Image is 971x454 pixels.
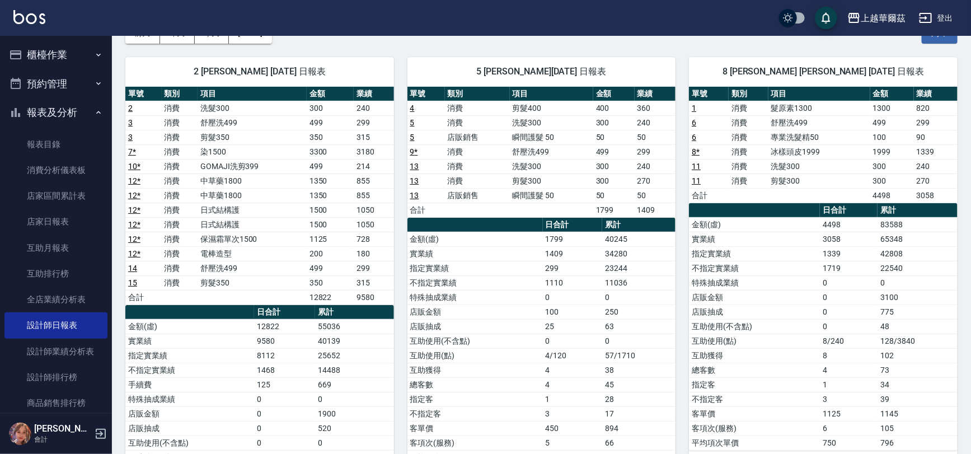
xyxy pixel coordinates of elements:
[878,392,958,406] td: 39
[843,7,910,30] button: 上越華爾茲
[820,203,878,218] th: 日合計
[354,144,393,159] td: 3180
[878,363,958,377] td: 73
[162,275,198,290] td: 消費
[315,363,393,377] td: 14488
[307,159,354,174] td: 499
[410,133,415,142] a: 5
[543,334,603,348] td: 0
[729,101,768,115] td: 消費
[307,130,354,144] td: 350
[125,334,254,348] td: 實業績
[689,348,820,363] td: 互助獲得
[407,363,543,377] td: 互助獲得
[870,130,914,144] td: 100
[861,11,906,25] div: 上越華爾茲
[729,87,768,101] th: 類別
[602,218,676,232] th: 累計
[307,174,354,188] td: 1350
[354,130,393,144] td: 315
[4,98,107,127] button: 報表及分析
[870,188,914,203] td: 4498
[198,87,307,101] th: 項目
[4,235,107,261] a: 互助月報表
[729,115,768,130] td: 消費
[407,87,445,101] th: 單號
[407,334,543,348] td: 互助使用(不含點)
[4,364,107,390] a: 設計師排行榜
[162,101,198,115] td: 消費
[689,275,820,290] td: 特殊抽成業績
[602,334,676,348] td: 0
[689,421,820,436] td: 客項次(服務)
[354,261,393,275] td: 299
[914,188,958,203] td: 3058
[820,334,878,348] td: 8/240
[354,87,393,101] th: 業績
[870,101,914,115] td: 1300
[198,203,307,217] td: 日式結構護
[689,319,820,334] td: 互助使用(不含點)
[768,159,870,174] td: 洗髮300
[315,348,393,363] td: 25652
[729,174,768,188] td: 消費
[635,130,676,144] td: 50
[162,144,198,159] td: 消費
[768,115,870,130] td: 舒壓洗499
[689,246,820,261] td: 指定實業績
[602,232,676,246] td: 40245
[162,246,198,261] td: 消費
[543,377,603,392] td: 4
[689,305,820,319] td: 店販抽成
[602,261,676,275] td: 23244
[820,392,878,406] td: 3
[407,305,543,319] td: 店販金額
[689,87,958,203] table: a dense table
[510,159,593,174] td: 洗髮300
[354,101,393,115] td: 240
[128,133,133,142] a: 3
[4,312,107,338] a: 設計師日報表
[878,232,958,246] td: 65348
[914,130,958,144] td: 90
[445,188,510,203] td: 店販銷售
[602,421,676,436] td: 894
[421,66,663,77] span: 5 [PERSON_NAME][DATE] 日報表
[162,130,198,144] td: 消費
[914,101,958,115] td: 820
[878,217,958,232] td: 83588
[198,275,307,290] td: 剪髮350
[820,305,878,319] td: 0
[307,144,354,159] td: 3300
[815,7,837,29] button: save
[729,159,768,174] td: 消費
[593,203,635,217] td: 1799
[307,87,354,101] th: 金額
[315,377,393,392] td: 669
[689,377,820,392] td: 指定客
[128,118,133,127] a: 3
[510,115,593,130] td: 洗髮300
[198,144,307,159] td: 染1500
[315,406,393,421] td: 1900
[878,290,958,305] td: 3100
[543,363,603,377] td: 4
[689,363,820,377] td: 總客數
[354,217,393,232] td: 1050
[354,203,393,217] td: 1050
[407,261,543,275] td: 指定實業績
[768,144,870,159] td: 冰樣頭皮1999
[914,144,958,159] td: 1339
[543,218,603,232] th: 日合計
[198,130,307,144] td: 剪髮350
[162,159,198,174] td: 消費
[254,406,315,421] td: 0
[820,421,878,436] td: 6
[602,377,676,392] td: 45
[593,174,635,188] td: 300
[689,261,820,275] td: 不指定實業績
[307,246,354,261] td: 200
[820,275,878,290] td: 0
[354,232,393,246] td: 728
[410,118,415,127] a: 5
